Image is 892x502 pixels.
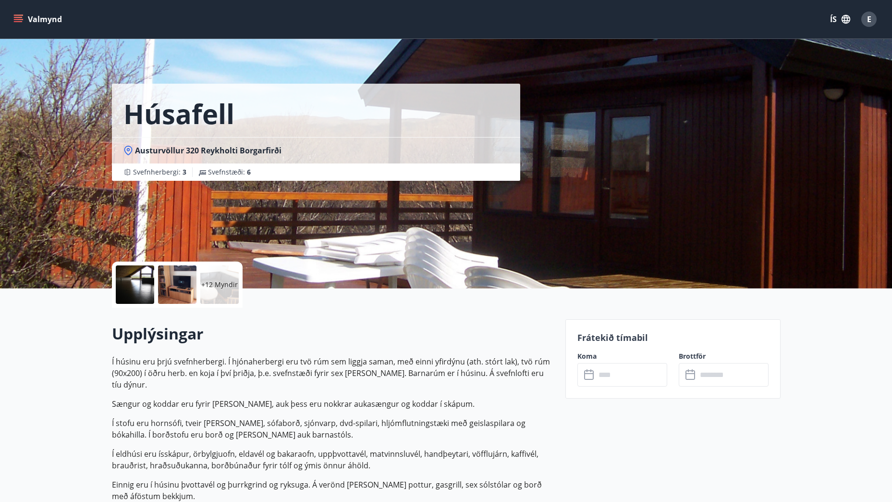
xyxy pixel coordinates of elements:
span: Svefnstæði : [208,167,251,177]
p: Sængur og koddar eru fyrir [PERSON_NAME], auk þess eru nokkrar aukasængur og koddar í skápum. [112,398,554,410]
button: E [857,8,880,31]
p: Í stofu eru hornsófi, tveir [PERSON_NAME], sófaborð, sjónvarp, dvd-spilari, hljómflutningstæki me... [112,417,554,440]
span: 3 [183,167,186,176]
p: +12 Myndir [201,280,238,289]
button: ÍS [825,11,855,28]
p: Frátekið tímabil [577,331,769,344]
label: Koma [577,351,667,361]
span: Austurvöllur 320 Reykholti Borgarfirði [135,145,281,156]
span: 6 [247,167,251,176]
button: menu [12,11,66,28]
h2: Upplýsingar [112,323,554,344]
span: E [867,14,871,25]
h1: Húsafell [123,95,234,132]
p: Einnig eru í húsinu þvottavél og þurrkgrind og ryksuga. Á verönd [PERSON_NAME] pottur, gasgrill, ... [112,479,554,502]
span: Svefnherbergi : [133,167,186,177]
p: Í húsinu eru þrjú svefnherbergi. Í hjónaherbergi eru tvö rúm sem liggja saman, með einni yfirdýnu... [112,356,554,390]
label: Brottför [679,351,769,361]
p: Í eldhúsi eru ísskápur, örbylgjuofn, eldavél og bakaraofn, uppþvottavél, matvinnsluvél, handþeyta... [112,448,554,471]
